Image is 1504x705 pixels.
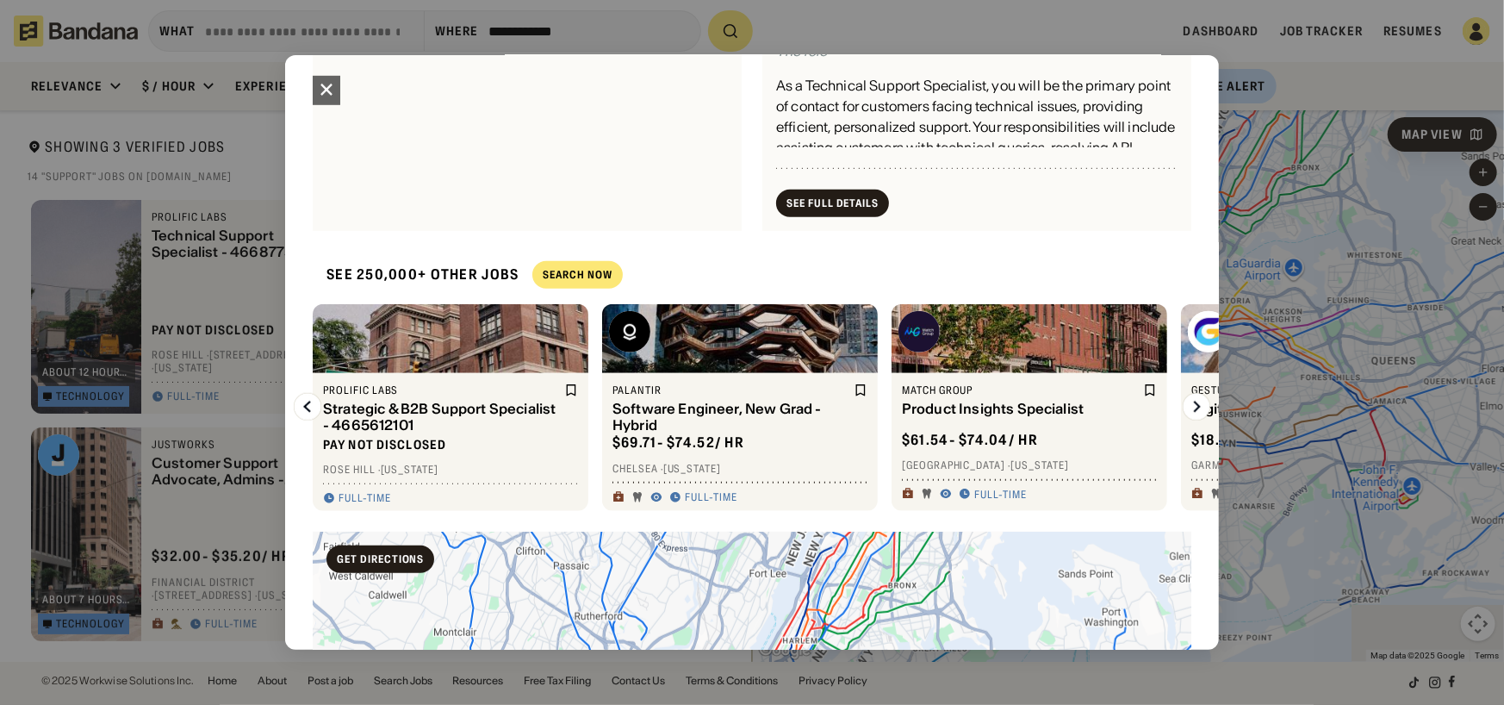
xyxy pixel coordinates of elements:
div: See Full Details [786,198,879,209]
img: Match Group logo [898,311,940,352]
div: Match Group [902,384,1140,397]
div: Search Now [543,270,612,280]
div: [GEOGRAPHIC_DATA] · [US_STATE] [902,459,1157,472]
div: Strategic & B2B Support Specialist - 4665612101 [323,401,561,434]
div: $ 61.54 - $74.04 / hr [902,431,1038,449]
div: Chelsea · [US_STATE] [612,462,867,476]
img: Gesture logo [1188,311,1229,352]
div: Prolific Labs [323,384,561,397]
div: Software Engineer, New Grad - Hybrid [612,401,850,434]
div: Palantir [612,384,850,397]
img: Palantir logo [609,311,650,352]
div: Garment District · [US_STATE] [1191,459,1446,472]
div: Full-time [685,490,737,504]
div: Full-time [974,488,1027,502]
div: $ 18.00 - $25.00 / hr [1191,431,1329,449]
div: $ 69.71 - $74.52 / hr [612,434,744,452]
div: Gesture [1191,384,1429,397]
div: Pay not disclosed [323,437,446,452]
div: See 250,000+ other jobs [313,252,519,297]
div: Product Insights Specialist [902,401,1140,417]
img: Left Arrow [294,393,321,421]
div: Get Directions [337,554,424,565]
div: Full-time [339,491,391,505]
em: The role [776,42,827,59]
img: Right Arrow [1183,393,1210,421]
div: As a Technical Support Specialist, you will be the primary point of contact for customers facing ... [776,75,1178,199]
div: Rose Hill · [US_STATE] [323,463,578,477]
